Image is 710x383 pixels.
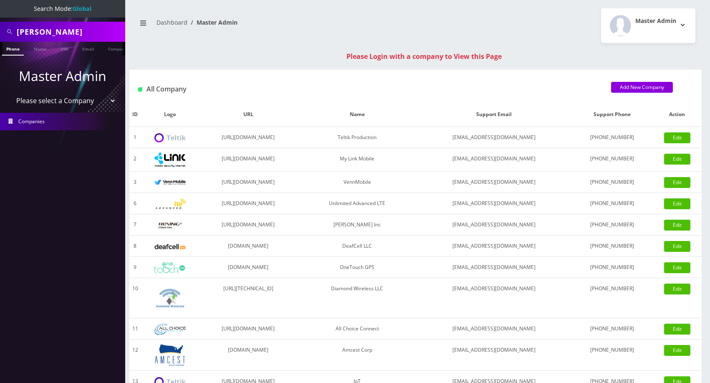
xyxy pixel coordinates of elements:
td: Teltik Production [298,127,417,148]
a: Edit [664,177,690,188]
th: ID [129,102,141,127]
h2: Master Admin [635,18,676,25]
td: [URL][DOMAIN_NAME] [199,172,298,193]
td: 11 [129,318,141,340]
td: [DOMAIN_NAME] [199,236,298,257]
h1: All Company [138,85,599,93]
td: 8 [129,236,141,257]
td: [PHONE_NUMBER] [571,214,653,236]
td: [DOMAIN_NAME] [199,257,298,278]
td: [EMAIL_ADDRESS][DOMAIN_NAME] [417,193,571,214]
td: [URL][DOMAIN_NAME] [199,127,298,148]
td: 9 [129,257,141,278]
td: 7 [129,214,141,236]
th: Support Email [417,102,571,127]
td: 12 [129,340,141,371]
td: All Choice Connect [298,318,417,340]
img: Rexing Inc [154,221,186,229]
td: 2 [129,148,141,172]
img: VennMobile [154,180,186,185]
a: Edit [664,262,690,273]
td: [EMAIL_ADDRESS][DOMAIN_NAME] [417,257,571,278]
td: [EMAIL_ADDRESS][DOMAIN_NAME] [417,127,571,148]
a: Dashboard [157,18,187,26]
td: Amcest Corp [298,340,417,371]
th: Action [653,102,702,127]
img: Diamond Wireless LLC [154,282,186,314]
th: Name [298,102,417,127]
img: My Link Mobile [154,152,186,167]
td: [EMAIL_ADDRESS][DOMAIN_NAME] [417,340,571,371]
td: [PHONE_NUMBER] [571,278,653,318]
td: My Link Mobile [298,148,417,172]
td: [PHONE_NUMBER] [571,172,653,193]
td: OneTouch GPS [298,257,417,278]
td: [DOMAIN_NAME] [199,340,298,371]
a: Edit [664,241,690,252]
td: 10 [129,278,141,318]
a: Phone [2,42,24,56]
a: Add New Company [611,82,673,93]
td: [URL][DOMAIN_NAME] [199,214,298,236]
nav: breadcrumb [136,14,409,38]
td: [EMAIL_ADDRESS][DOMAIN_NAME] [417,278,571,318]
td: [PHONE_NUMBER] [571,340,653,371]
strong: Global [73,5,91,13]
a: Edit [664,132,690,143]
td: [EMAIL_ADDRESS][DOMAIN_NAME] [417,172,571,193]
td: [URL][DOMAIN_NAME] [199,318,298,340]
a: Edit [664,154,690,165]
a: Edit [664,220,690,231]
a: Edit [664,324,690,335]
input: Search All Companies [17,24,123,40]
td: [PHONE_NUMBER] [571,148,653,172]
td: [URL][DOMAIN_NAME] [199,193,298,214]
img: DeafCell LLC [154,244,186,249]
th: Logo [141,102,199,127]
td: DeafCell LLC [298,236,417,257]
td: [PHONE_NUMBER] [571,257,653,278]
td: [PERSON_NAME] Inc [298,214,417,236]
td: [PHONE_NUMBER] [571,193,653,214]
td: 1 [129,127,141,148]
td: VennMobile [298,172,417,193]
a: Edit [664,345,690,356]
td: [URL][TECHNICAL_ID] [199,278,298,318]
span: Search Mode: [34,5,91,13]
img: All Company [138,87,142,92]
a: SIM [56,42,72,55]
td: 6 [129,193,141,214]
td: [PHONE_NUMBER] [571,127,653,148]
td: [PHONE_NUMBER] [571,318,653,340]
td: [PHONE_NUMBER] [571,236,653,257]
img: OneTouch GPS [154,262,186,273]
a: Name [30,42,51,55]
td: Diamond Wireless LLC [298,278,417,318]
td: [EMAIL_ADDRESS][DOMAIN_NAME] [417,148,571,172]
span: Companies [18,118,45,125]
a: Edit [664,198,690,209]
td: Unlimited Advanced LTE [298,193,417,214]
a: Edit [664,284,690,294]
img: Amcest Corp [154,344,186,366]
td: 3 [129,172,141,193]
div: Please Login with a company to View this Page [138,51,710,61]
td: [EMAIL_ADDRESS][DOMAIN_NAME] [417,318,571,340]
a: Company [104,42,132,55]
li: Master Admin [187,18,238,27]
th: URL [199,102,298,127]
button: Master Admin [601,8,695,43]
td: [EMAIL_ADDRESS][DOMAIN_NAME] [417,236,571,257]
th: Support Phone [571,102,653,127]
img: All Choice Connect [154,324,186,335]
td: [EMAIL_ADDRESS][DOMAIN_NAME] [417,214,571,236]
td: [URL][DOMAIN_NAME] [199,148,298,172]
img: Teltik Production [154,133,186,143]
a: Email [78,42,98,55]
img: Unlimited Advanced LTE [154,199,186,209]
